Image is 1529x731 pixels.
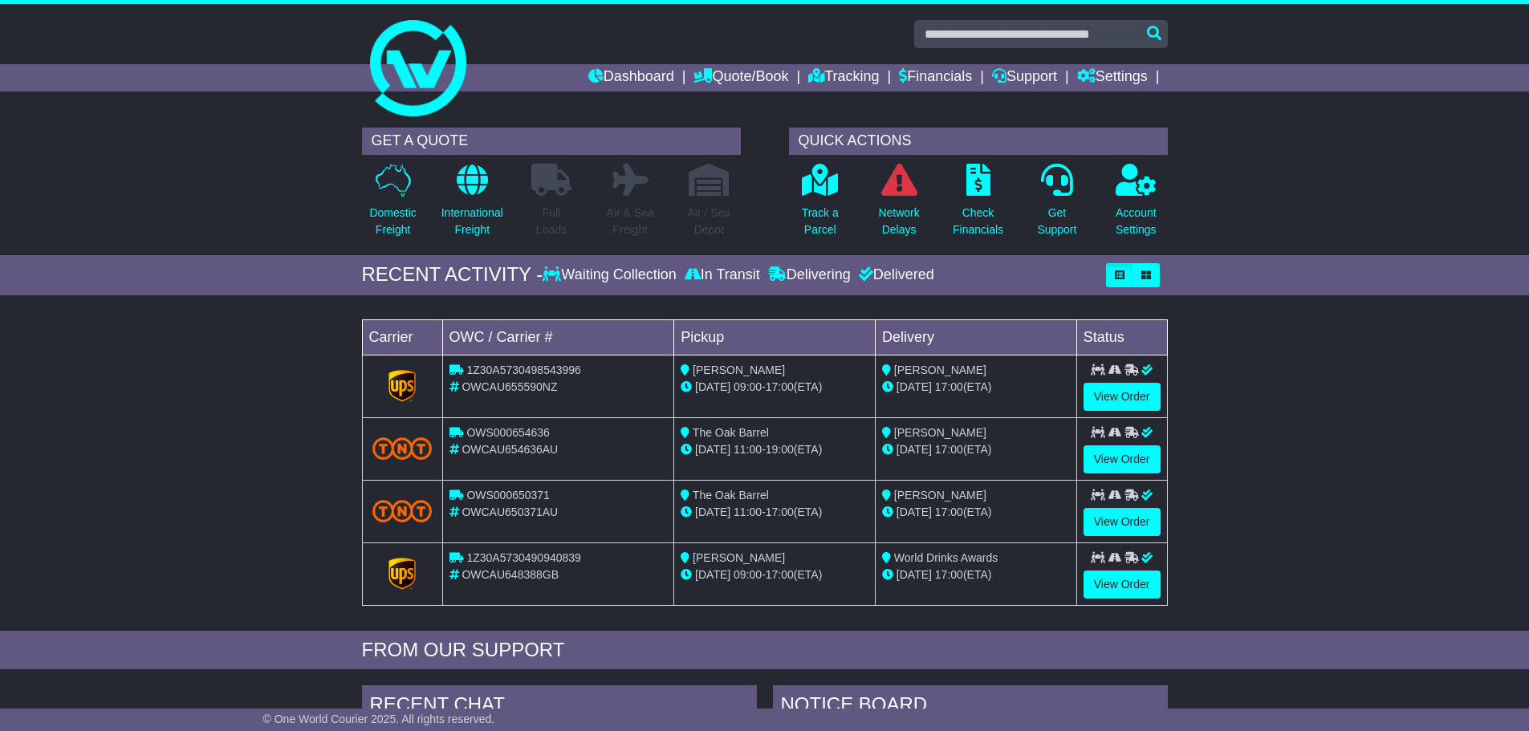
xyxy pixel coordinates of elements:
[362,319,442,355] td: Carrier
[789,128,1168,155] div: QUICK ACTIONS
[808,64,879,91] a: Tracking
[693,551,785,564] span: [PERSON_NAME]
[466,551,580,564] span: 1Z30A5730490940839
[466,426,550,439] span: OWS000654636
[897,506,932,518] span: [DATE]
[897,568,932,581] span: [DATE]
[877,163,920,247] a: NetworkDelays
[935,568,963,581] span: 17:00
[693,489,769,502] span: The Oak Barrel
[695,568,730,581] span: [DATE]
[1084,571,1161,599] a: View Order
[462,443,558,456] span: OWCAU654636AU
[935,506,963,518] span: 17:00
[693,64,788,91] a: Quote/Book
[695,443,730,456] span: [DATE]
[882,379,1070,396] div: (ETA)
[897,443,932,456] span: [DATE]
[588,64,674,91] a: Dashboard
[681,504,868,521] div: - (ETA)
[1077,64,1148,91] a: Settings
[935,380,963,393] span: 17:00
[1115,163,1157,247] a: AccountSettings
[368,163,417,247] a: DomesticFreight
[734,380,762,393] span: 09:00
[855,266,934,284] div: Delivered
[766,380,794,393] span: 17:00
[882,504,1070,521] div: (ETA)
[1116,205,1157,238] p: Account Settings
[388,370,416,402] img: GetCarrierServiceLogo
[681,567,868,583] div: - (ETA)
[766,443,794,456] span: 19:00
[1084,383,1161,411] a: View Order
[894,489,986,502] span: [PERSON_NAME]
[801,163,840,247] a: Track aParcel
[362,263,543,286] div: RECENT ACTIVITY -
[263,713,495,725] span: © One World Courier 2025. All rights reserved.
[362,639,1168,662] div: FROM OUR SUPPORT
[1084,445,1161,473] a: View Order
[764,266,855,284] div: Delivering
[882,567,1070,583] div: (ETA)
[1076,319,1167,355] td: Status
[466,363,580,376] span: 1Z30A5730498543996
[695,506,730,518] span: [DATE]
[766,506,794,518] span: 17:00
[952,163,1004,247] a: CheckFinancials
[953,205,1003,238] p: Check Financials
[1036,163,1077,247] a: GetSupport
[1037,205,1076,238] p: Get Support
[388,558,416,590] img: GetCarrierServiceLogo
[607,205,654,238] p: Air & Sea Freight
[362,128,741,155] div: GET A QUOTE
[773,685,1168,729] div: NOTICE BOARD
[734,443,762,456] span: 11:00
[899,64,972,91] a: Financials
[894,363,986,376] span: [PERSON_NAME]
[462,568,559,581] span: OWCAU648388GB
[935,443,963,456] span: 17:00
[693,363,785,376] span: [PERSON_NAME]
[372,437,433,459] img: TNT_Domestic.png
[462,380,557,393] span: OWCAU655590NZ
[531,205,571,238] p: Full Loads
[543,266,680,284] div: Waiting Collection
[681,266,764,284] div: In Transit
[734,568,762,581] span: 09:00
[693,426,769,439] span: The Oak Barrel
[894,551,998,564] span: World Drinks Awards
[362,685,757,729] div: RECENT CHAT
[688,205,731,238] p: Air / Sea Depot
[1084,508,1161,536] a: View Order
[466,489,550,502] span: OWS000650371
[992,64,1057,91] a: Support
[734,506,762,518] span: 11:00
[372,500,433,522] img: TNT_Domestic.png
[875,319,1076,355] td: Delivery
[802,205,839,238] p: Track a Parcel
[369,205,416,238] p: Domestic Freight
[442,319,674,355] td: OWC / Carrier #
[878,205,919,238] p: Network Delays
[441,205,503,238] p: International Freight
[441,163,504,247] a: InternationalFreight
[897,380,932,393] span: [DATE]
[882,441,1070,458] div: (ETA)
[894,426,986,439] span: [PERSON_NAME]
[695,380,730,393] span: [DATE]
[462,506,558,518] span: OWCAU650371AU
[681,379,868,396] div: - (ETA)
[674,319,876,355] td: Pickup
[766,568,794,581] span: 17:00
[681,441,868,458] div: - (ETA)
